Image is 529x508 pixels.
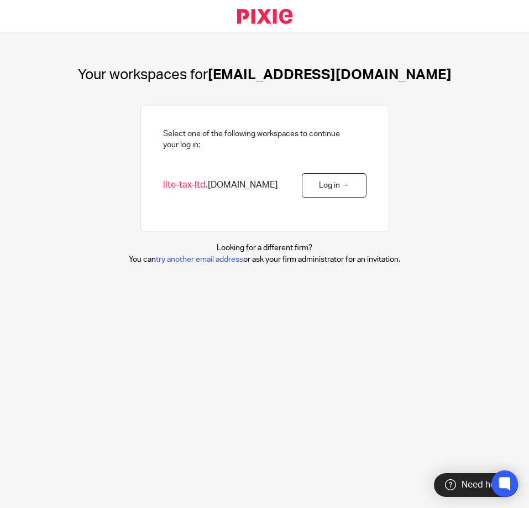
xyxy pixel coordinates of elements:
a: try another email address [156,256,243,263]
h1: [EMAIL_ADDRESS][DOMAIN_NAME] [78,66,452,84]
div: Need help? [434,473,518,497]
h2: Select one of the following workspaces to continue your log in: [163,128,340,151]
span: .[DOMAIN_NAME] [163,179,278,191]
a: Log in → [302,173,366,198]
span: Your workspaces for [78,68,208,82]
span: lite-tax-ltd [163,180,206,189]
p: Looking for a different firm? You can or ask your firm administrator for an invitation. [129,242,400,265]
